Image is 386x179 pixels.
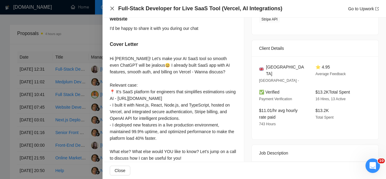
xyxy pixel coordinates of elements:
div: Job Description [259,145,371,161]
span: [GEOGRAPHIC_DATA] [266,64,306,77]
span: ⭐ 4.95 [315,65,330,69]
button: Close [110,6,115,11]
span: [GEOGRAPHIC_DATA] - [259,78,299,83]
span: 16 Hires, 13 Active [315,97,346,101]
span: 743 Hours [259,122,276,126]
span: Average Feedback [315,72,346,76]
div: Hi [PERSON_NAME]! Let’s make your AI SaaS tool so smooth even ChatGPT will be jealous😃 I already ... [110,55,237,175]
span: Payment Verification [259,97,292,101]
span: close [110,6,115,11]
span: ✅ Verified [259,90,280,94]
img: 🇬🇧 [259,67,264,71]
span: Stripe API [259,16,280,23]
span: Close [115,167,125,174]
h4: Full-Stack Developer for Live SaaS Tool (Vercel, AI Integrations) [118,5,282,12]
div: Client Details [259,40,371,56]
span: $13.2K [315,108,329,113]
h5: Cover Letter [110,41,138,48]
div: I'd be happy to share it with you during our chat [110,25,227,32]
span: $13.2K Total Spent [315,90,350,94]
a: Go to Upworkexport [348,6,379,11]
span: 10 [378,158,385,163]
button: Close [110,166,130,175]
iframe: Intercom live chat [365,158,380,173]
span: Total Spent [315,115,334,120]
span: export [375,7,379,11]
span: $11.01/hr avg hourly rate paid [259,108,298,120]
